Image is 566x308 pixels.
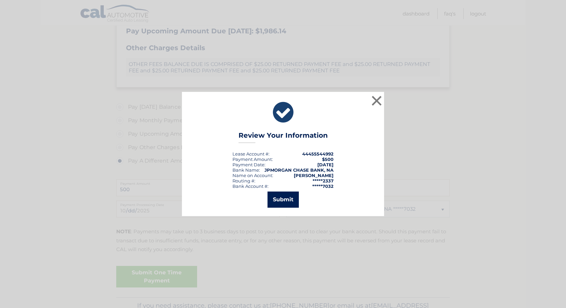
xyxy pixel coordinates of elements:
span: $500 [322,157,334,162]
div: Routing #: [232,178,255,183]
span: Payment Date [232,162,264,167]
strong: 44455544992 [302,151,334,157]
span: [DATE] [317,162,334,167]
button: × [370,94,383,107]
strong: [PERSON_NAME] [294,173,334,178]
div: Bank Account #: [232,183,269,189]
div: : [232,162,265,167]
div: Lease Account #: [232,151,270,157]
div: Payment Amount: [232,157,273,162]
h3: Review Your Information [239,131,328,143]
div: Bank Name: [232,167,260,173]
strong: JPMORGAN CHASE BANK, NA [264,167,334,173]
div: Name on Account: [232,173,273,178]
button: Submit [268,192,299,208]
